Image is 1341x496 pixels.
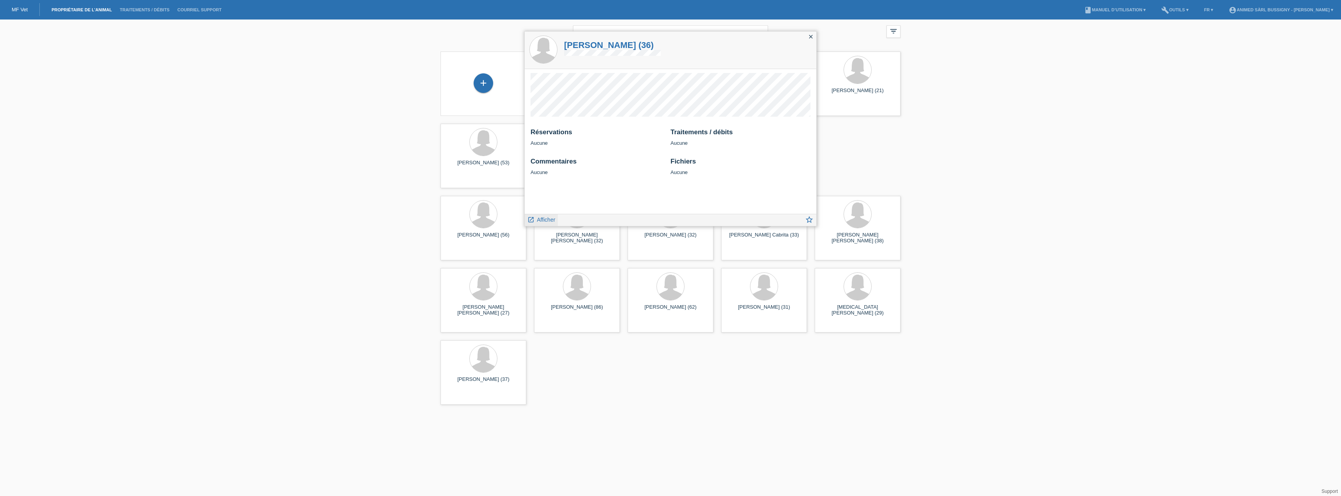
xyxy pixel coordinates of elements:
div: [PERSON_NAME] (21) [821,87,894,100]
a: bookManuel d’utilisation ▾ [1080,7,1150,12]
div: [PERSON_NAME] [PERSON_NAME] (38) [821,232,894,244]
div: [PERSON_NAME] [PERSON_NAME] (27) [447,304,520,316]
div: [PERSON_NAME] Cabrita (33) [727,232,801,244]
div: [PERSON_NAME] (31) [727,304,801,316]
i: book [1084,6,1092,14]
div: [PERSON_NAME] (56) [447,232,520,244]
i: close [808,34,814,40]
div: Aucune [531,158,665,175]
i: star_border [805,215,814,224]
div: Aucune [670,128,810,146]
div: Aucune [531,128,665,146]
input: Recherche... [573,25,768,44]
i: launch [527,216,534,223]
div: [PERSON_NAME] (53) [447,160,520,172]
a: Propriétaire de l’animal [48,7,116,12]
a: buildOutils ▾ [1157,7,1192,12]
a: Support [1322,489,1338,494]
h2: Traitements / débits [670,128,810,140]
div: [PERSON_NAME] (86) [540,304,614,316]
a: [PERSON_NAME] (36) [564,40,661,50]
div: Enregistrer propriétaire de l’animal [474,76,493,90]
i: account_circle [1229,6,1237,14]
h2: Commentaires [531,158,665,169]
a: MF Vet [12,7,28,12]
div: Aucune [670,158,810,175]
div: [MEDICAL_DATA][PERSON_NAME] (29) [821,304,894,316]
i: filter_list [889,27,898,36]
div: [PERSON_NAME] (62) [634,304,707,316]
a: launch Afficher [527,214,555,224]
h2: Réservations [531,128,665,140]
span: Afficher [537,217,555,223]
i: build [1161,6,1169,14]
h2: Fichiers [670,158,810,169]
a: star_border [805,216,814,226]
a: FR ▾ [1200,7,1217,12]
div: [PERSON_NAME] [PERSON_NAME] (32) [540,232,614,244]
a: Courriel Support [173,7,225,12]
div: [PERSON_NAME] (32) [634,232,707,244]
a: Traitements / débits [116,7,173,12]
a: account_circleANIMED Sàrl Bussigny - [PERSON_NAME] ▾ [1225,7,1337,12]
div: [PERSON_NAME] (37) [447,376,520,389]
